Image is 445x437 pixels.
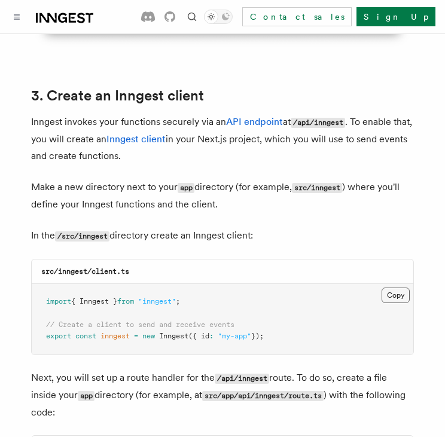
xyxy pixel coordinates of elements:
a: Inngest client [106,133,166,145]
code: src/inngest/client.ts [41,267,129,276]
span: "my-app" [218,332,251,340]
span: "inngest" [138,297,176,305]
button: Toggle navigation [10,10,24,24]
span: Inngest [159,332,188,340]
code: /api/inngest [215,374,269,384]
a: 3. Create an Inngest client [31,87,204,104]
button: Copy [382,288,410,303]
span: inngest [100,332,130,340]
span: { Inngest } [71,297,117,305]
span: export [46,332,71,340]
code: /src/inngest [55,231,109,242]
span: ; [176,297,180,305]
span: from [117,297,134,305]
span: : [209,332,214,340]
code: src/app/api/inngest/route.ts [202,391,324,401]
p: Next, you will set up a route handler for the route. To do so, create a file inside your director... [31,369,414,421]
span: ({ id [188,332,209,340]
span: }); [251,332,264,340]
p: Make a new directory next to your directory (for example, ) where you'll define your Inngest func... [31,179,414,213]
span: import [46,297,71,305]
a: Contact sales [242,7,352,26]
a: Sign Up [356,7,435,26]
p: Inngest invokes your functions securely via an at . To enable that, you will create an in your Ne... [31,114,414,164]
code: app [178,183,194,193]
code: src/inngest [292,183,342,193]
span: const [75,332,96,340]
button: Find something... [185,10,199,24]
code: app [78,391,95,401]
code: /api/inngest [291,118,345,128]
span: // Create a client to send and receive events [46,320,234,329]
span: new [142,332,155,340]
p: In the directory create an Inngest client: [31,227,414,245]
span: = [134,332,138,340]
button: Toggle dark mode [204,10,233,24]
a: API endpoint [226,116,283,127]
